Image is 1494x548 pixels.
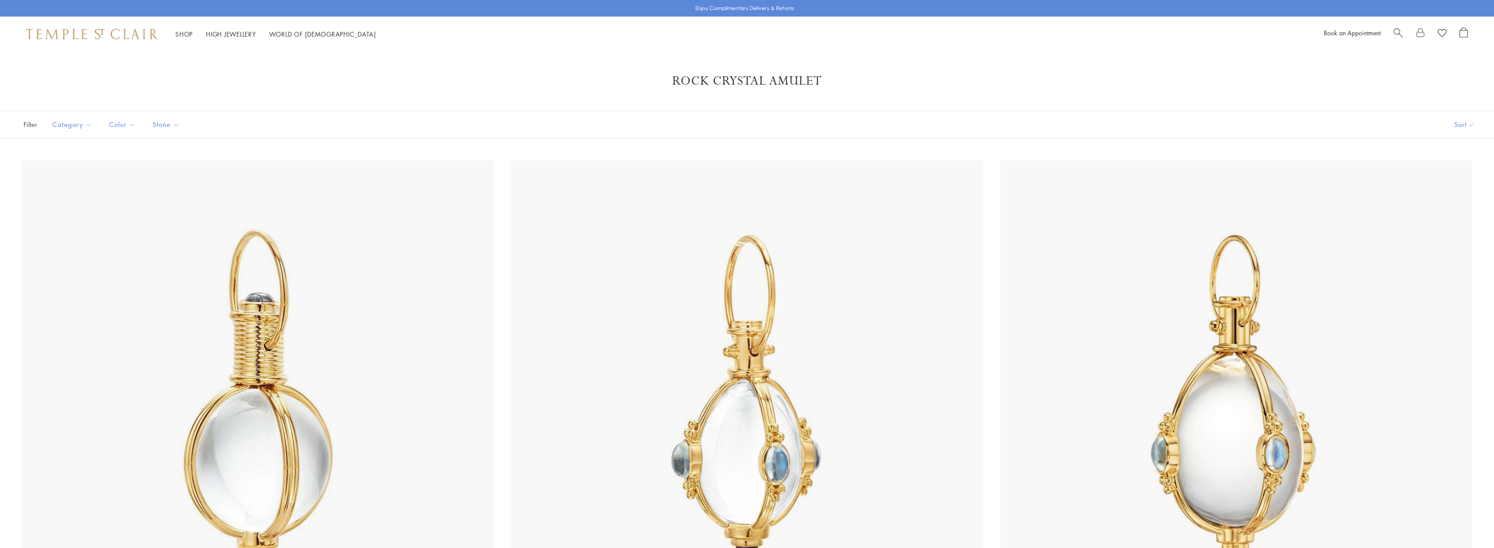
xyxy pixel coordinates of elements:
button: Color [103,115,142,134]
button: Stone [146,115,186,134]
button: Category [46,115,98,134]
h1: Rock Crystal Amulet [35,73,1459,89]
a: World of [DEMOGRAPHIC_DATA]World of [DEMOGRAPHIC_DATA] [269,30,376,38]
a: ShopShop [175,30,193,38]
a: Book an Appointment [1324,28,1381,37]
a: Search [1394,27,1403,41]
span: Stone [148,119,186,130]
span: Color [105,119,142,130]
a: Open Shopping Bag [1460,27,1468,41]
a: View Wishlist [1438,27,1446,41]
button: Show sort by [1435,111,1494,138]
img: Temple St. Clair [26,29,158,39]
span: Category [48,119,98,130]
p: Enjoy Complimentary Delivery & Returns [695,4,794,13]
nav: Main navigation [175,29,376,40]
a: High JewelleryHigh Jewellery [206,30,256,38]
